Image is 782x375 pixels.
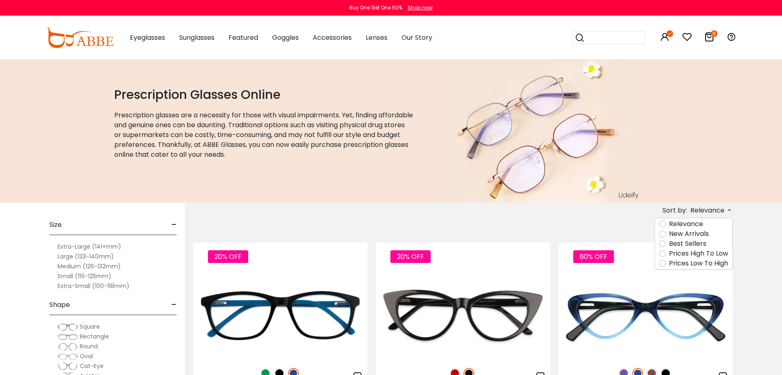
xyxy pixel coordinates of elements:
[669,258,728,268] label: Prices Low To High
[58,323,78,331] img: Square.png
[49,295,70,315] span: Shape
[58,343,78,351] img: Round.png
[130,33,165,42] span: Eyeglasses
[171,215,177,235] span: -
[669,219,703,229] label: Relevance
[558,272,733,359] img: Blue Hannah - Acetate ,Universal Bridge Fit
[80,362,104,370] span: Cat-Eye
[208,250,248,263] span: 20% OFF
[704,34,714,43] a: 6
[58,352,78,361] img: Oval.png
[404,4,433,11] a: Shop now
[434,59,642,203] img: prescription glasses online
[408,4,433,11] div: Shop now
[58,333,78,341] img: Rectangle.png
[669,239,706,249] label: Best Sellers
[690,203,724,218] span: Relevance
[58,271,111,281] label: Small (119-125mm)
[46,27,113,48] img: abbeglasses.com
[401,33,432,42] span: Our Story
[58,362,78,370] img: Cat-Eye.png
[573,250,614,263] span: 60% OFF
[349,4,402,11] div: Buy One Get One 50%
[179,33,215,42] span: Sunglasses
[390,250,431,263] span: 20% OFF
[193,272,367,359] img: Blue Machovec - Acetate ,Universal Bridge Fit
[313,33,352,42] span: Accessories
[114,87,413,102] h1: Prescription Glasses Online
[711,30,717,37] i: 6
[58,281,129,291] label: Extra-Small (100-118mm)
[80,332,109,341] span: Rectangle
[80,352,93,360] span: Oval
[272,33,299,42] span: Goggles
[58,261,121,271] label: Medium (126-132mm)
[80,322,100,331] span: Square
[662,206,687,215] span: Sort by:
[80,342,98,350] span: Round
[58,252,114,261] label: Large (133-140mm)
[669,249,728,258] label: Prices High To Low
[171,295,177,315] span: -
[228,33,258,42] span: Featured
[114,110,413,160] p: Prescription glasses are a necessity for those with visual impairments. Yet, finding affordable a...
[376,272,550,359] img: Black Nora - Acetate ,Universal Bridge Fit
[669,229,709,239] label: New Arrivals
[49,215,62,235] span: Size
[58,242,121,252] label: Extra-Large (141+mm)
[366,33,388,42] span: Lenses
